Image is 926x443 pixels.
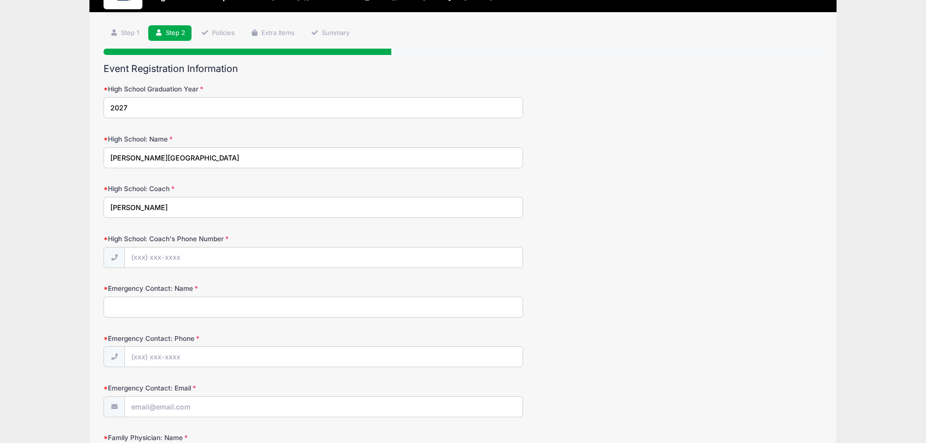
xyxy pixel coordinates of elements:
label: High School: Coach's Phone Number [104,234,343,244]
label: High School: Name [104,134,343,144]
a: Extra Items [245,25,301,41]
a: Policies [194,25,241,41]
label: Emergency Contact: Phone [104,334,343,343]
h2: Event Registration Information [104,63,822,74]
a: Summary [304,25,356,41]
label: Emergency Contact: Email [104,383,343,393]
label: High School Graduation Year [104,84,343,94]
input: (xxx) xxx-xxxx [124,346,523,367]
a: Step 2 [148,25,192,41]
input: email@email.com [124,396,523,417]
a: Step 1 [104,25,145,41]
label: Family Physician: Name [104,433,343,443]
label: High School: Coach [104,184,343,194]
input: (xxx) xxx-xxxx [124,247,523,268]
label: Emergency Contact: Name [104,284,343,293]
